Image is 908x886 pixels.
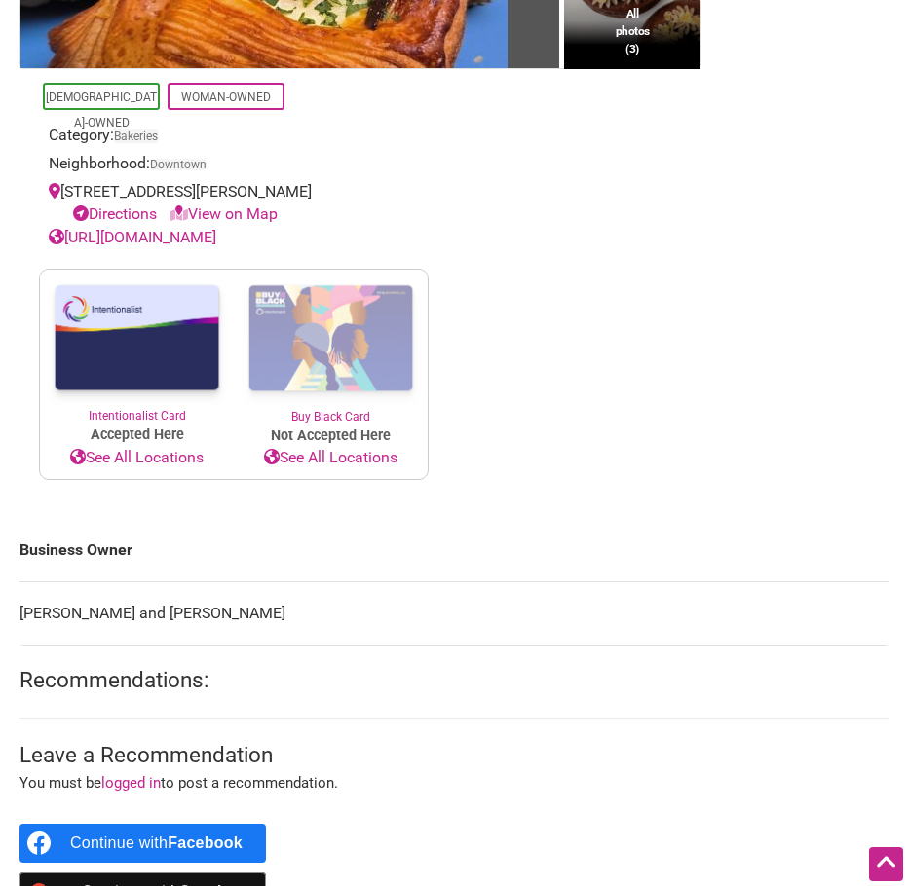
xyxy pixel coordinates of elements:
span: Accepted Here [40,425,234,446]
div: Category: [49,124,419,152]
img: Buy Black Card [234,270,428,408]
h3: Leave a Recommendation [19,740,889,771]
td: Business Owner [19,519,889,581]
div: [STREET_ADDRESS][PERSON_NAME] [49,180,419,227]
a: Intentionalist Card [40,270,234,425]
b: Facebook [168,834,243,851]
p: You must be to post a recommendation. [19,771,889,794]
h2: Recommendations: [19,665,889,696]
a: View on Map [170,204,278,223]
a: Continue with <b>Facebook</b> [19,824,266,863]
a: See All Locations [40,446,234,469]
div: Continue with [70,824,243,863]
a: logged in [101,774,161,792]
a: See All Locations [234,446,428,469]
span: All photos (3) [616,6,650,58]
div: Neighborhood: [49,152,419,180]
a: Directions [73,204,157,223]
span: Downtown [150,159,207,170]
a: [DEMOGRAPHIC_DATA]-Owned [46,91,157,129]
a: Bakeries [114,129,158,143]
img: Intentionalist Card [40,270,234,407]
a: [URL][DOMAIN_NAME] [49,228,216,246]
div: Scroll Back to Top [869,847,903,881]
a: Buy Black Card [234,270,428,425]
td: [PERSON_NAME] and [PERSON_NAME] [19,582,889,646]
span: Not Accepted Here [234,425,428,447]
a: Woman-Owned [181,91,271,104]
